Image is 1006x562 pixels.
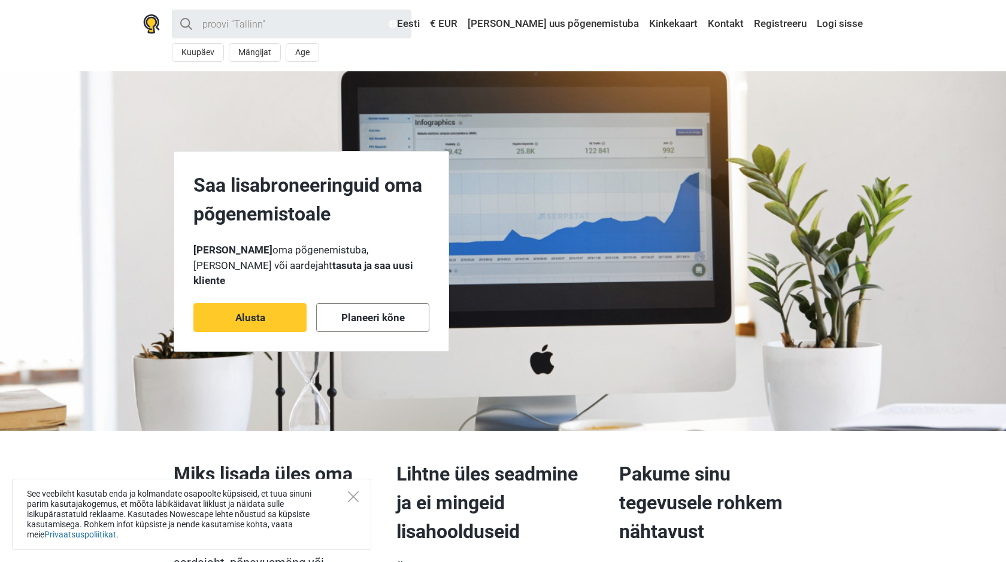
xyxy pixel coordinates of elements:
[814,13,863,35] a: Logi sisse
[44,530,116,539] a: Privaatsuspoliitikat
[751,13,810,35] a: Registreeru
[316,303,429,332] a: Planeeri kõne
[143,14,160,34] img: Nowescape logo
[619,460,818,546] p: Pakume sinu tegevusele rohkem nähtavust
[172,43,224,62] button: Kuupäev
[174,460,372,517] p: Miks lisada üles oma tegevus?
[286,43,319,62] button: Age
[12,479,371,550] div: See veebileht kasutab enda ja kolmandate osapoolte küpsiseid, et tuua sinuni parim kasutajakogemu...
[193,171,429,228] p: Saa lisabroneeringuid oma põgenemistoale
[386,13,423,35] a: Eesti
[705,13,747,35] a: Kontakt
[193,303,307,332] a: Alusta
[389,20,397,28] img: Eesti
[229,43,281,62] button: Mängijat
[193,244,272,256] strong: [PERSON_NAME]
[427,13,460,35] a: € EUR
[348,491,359,502] button: Close
[396,460,595,546] p: Lihtne üles seadmine ja ei mingeid lisahoolduseid
[465,13,642,35] a: [PERSON_NAME] uus põgenemistuba
[646,13,701,35] a: Kinkekaart
[172,10,411,38] input: proovi “Tallinn”
[193,243,429,289] p: oma põgenemistuba, [PERSON_NAME] või aardejaht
